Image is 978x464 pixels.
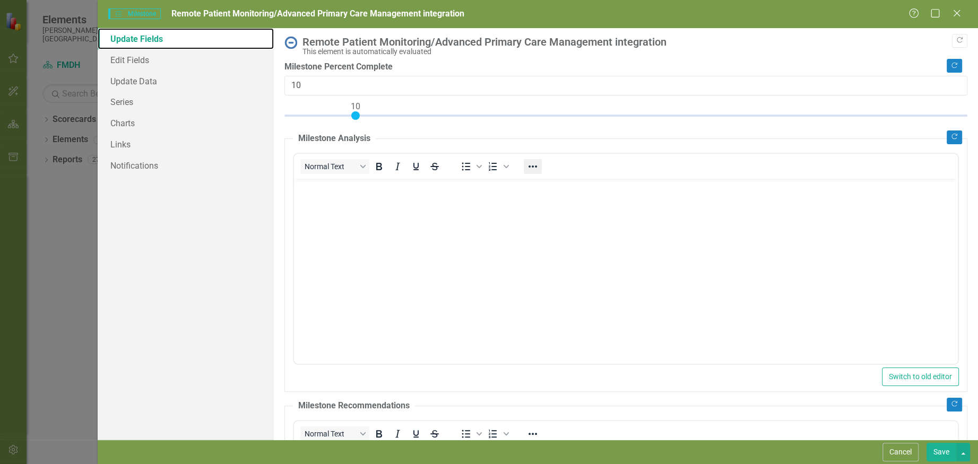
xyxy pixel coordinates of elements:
[426,159,444,174] button: Strikethrough
[98,155,274,176] a: Notifications
[305,162,357,171] span: Normal Text
[457,426,483,441] div: Bullet list
[300,426,369,441] button: Block Normal Text
[457,159,483,174] div: Bullet list
[407,426,425,441] button: Underline
[98,112,274,134] a: Charts
[370,159,388,174] button: Bold
[524,159,542,174] button: Reveal or hide additional toolbar items
[284,36,297,49] img: No Information
[388,426,406,441] button: Italic
[302,48,962,56] div: This element is automatically evaluated
[171,8,464,19] span: Remote Patient Monitoring/Advanced Primary Care Management integration
[305,430,357,438] span: Normal Text
[293,400,415,412] legend: Milestone Recommendations
[882,443,919,461] button: Cancel
[294,179,958,364] iframe: Rich Text Area
[98,28,274,49] a: Update Fields
[302,36,962,48] div: Remote Patient Monitoring/Advanced Primary Care Management integration
[108,8,160,19] span: Milestone
[98,91,274,112] a: Series
[407,159,425,174] button: Underline
[98,49,274,71] a: Edit Fields
[882,367,959,386] button: Switch to old editor
[293,133,376,145] legend: Milestone Analysis
[524,426,542,441] button: Reveal or hide additional toolbar items
[426,426,444,441] button: Strikethrough
[484,426,510,441] div: Numbered list
[98,134,274,155] a: Links
[370,426,388,441] button: Bold
[284,61,967,73] label: Milestone Percent Complete
[98,71,274,92] a: Update Data
[927,443,956,461] button: Save
[300,159,369,174] button: Block Normal Text
[484,159,510,174] div: Numbered list
[388,159,406,174] button: Italic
